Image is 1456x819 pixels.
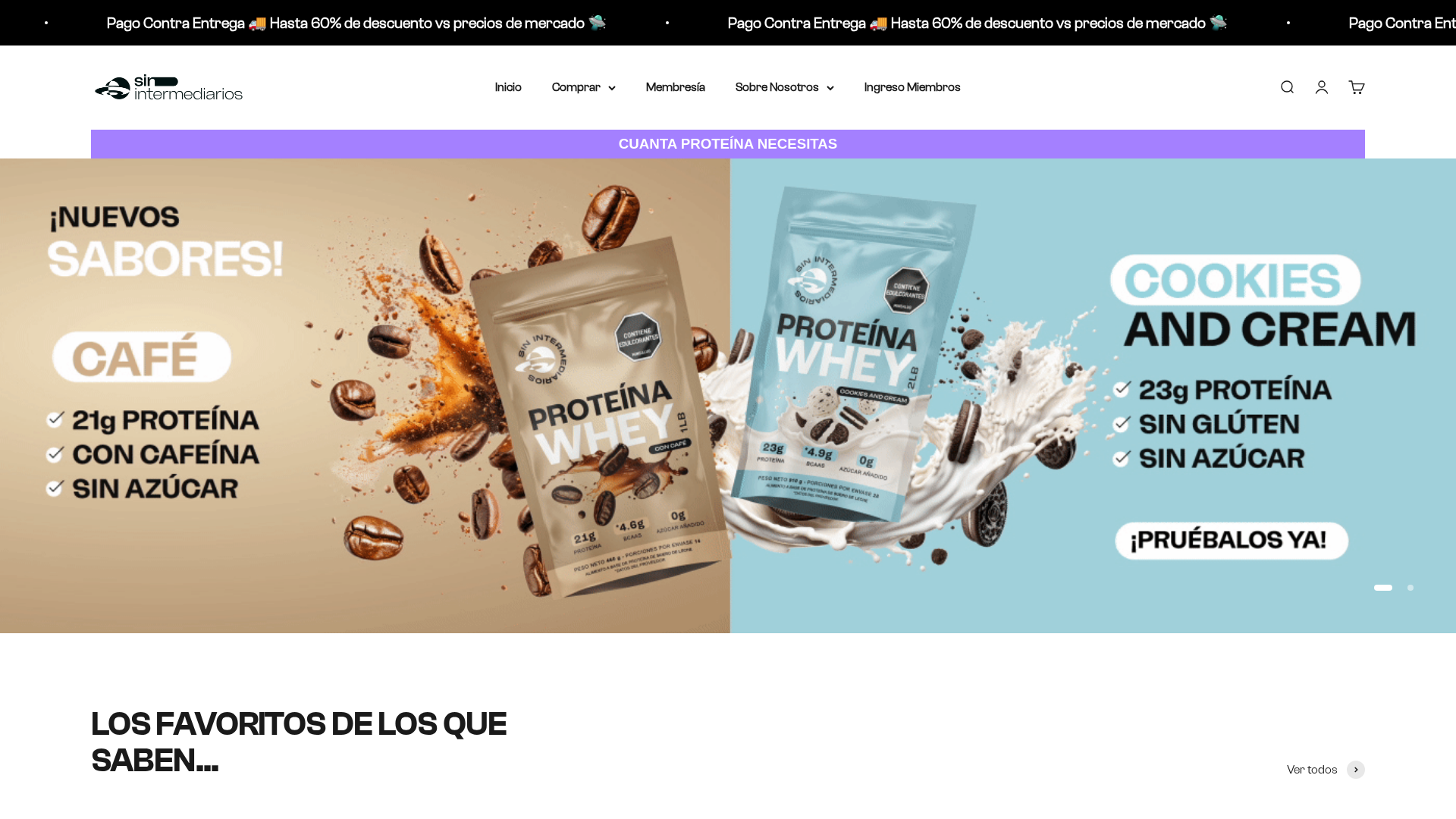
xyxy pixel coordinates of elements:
[864,80,961,93] a: Ingreso Miembros
[714,11,1213,35] p: Pago Contra Entrega 🚚 Hasta 60% de descuento vs precios de mercado 🛸
[91,130,1365,159] a: CUANTA PROTEÍNA NECESITAS
[91,705,507,779] split-lines: LOS FAVORITOS DE LOS QUE SABEN...
[736,77,834,97] summary: Sobre Nosotros
[619,136,838,152] strong: CUANTA PROTEÍNA NECESITAS
[552,77,616,97] summary: Comprar
[495,80,522,93] a: Inicio
[1287,760,1365,780] a: Ver todos
[1287,760,1338,780] span: Ver todos
[93,11,592,35] p: Pago Contra Entrega 🚚 Hasta 60% de descuento vs precios de mercado 🛸
[646,80,705,93] a: Membresía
